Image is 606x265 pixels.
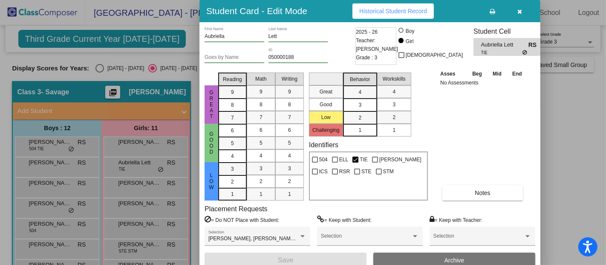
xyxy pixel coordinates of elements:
[473,27,548,35] h3: Student Cell
[231,178,234,186] span: 2
[339,154,348,165] span: ELL
[231,88,234,96] span: 9
[358,88,361,96] span: 4
[206,6,307,16] h3: Student Card - Edit Mode
[430,215,482,224] label: = Keep with Teacher:
[205,205,268,213] label: Placement Requests
[405,27,415,35] div: Boy
[339,166,350,177] span: RSR
[392,114,395,121] span: 2
[488,69,507,79] th: Mid
[231,140,234,147] span: 5
[260,88,263,96] span: 9
[208,236,340,242] span: [PERSON_NAME], [PERSON_NAME], [PERSON_NAME]
[392,101,395,108] span: 3
[231,190,234,198] span: 1
[260,152,263,160] span: 4
[475,189,491,196] span: Notes
[288,152,291,160] span: 4
[288,126,291,134] span: 6
[208,90,215,119] span: Great
[358,126,361,134] span: 1
[288,139,291,147] span: 5
[438,69,467,79] th: Asses
[268,55,328,61] input: Enter ID
[392,126,395,134] span: 1
[208,172,215,190] span: Low
[223,76,242,83] span: Reading
[359,8,427,15] span: Historical Student Record
[444,257,465,264] span: Archive
[288,101,291,108] span: 8
[438,79,528,87] td: No Assessments
[442,185,523,201] button: Notes
[467,69,487,79] th: Beg
[360,154,368,165] span: TIE
[231,114,234,122] span: 7
[231,165,234,173] span: 3
[260,126,263,134] span: 6
[205,215,279,224] label: = Do NOT Place with Student:
[205,55,264,61] input: goes by name
[481,41,528,50] span: Aubriella Lett
[405,38,414,45] div: Girl
[208,131,215,155] span: Good
[507,69,527,79] th: End
[260,165,263,172] span: 3
[350,76,370,83] span: Behavior
[356,53,377,62] span: Grade : 3
[319,166,328,177] span: ICS
[352,3,434,19] button: Historical Student Record
[379,154,421,165] span: [PERSON_NAME]
[358,114,361,122] span: 2
[260,178,263,185] span: 2
[528,41,540,50] span: RS
[383,166,394,177] span: STM
[288,88,291,96] span: 9
[231,152,234,160] span: 4
[282,75,297,83] span: Writing
[356,28,378,36] span: 2025 - 26
[288,114,291,121] span: 7
[231,101,234,109] span: 8
[361,166,371,177] span: STE
[481,50,522,56] span: TIE
[358,101,361,109] span: 3
[356,36,398,53] span: Teacher: [PERSON_NAME]
[288,190,291,198] span: 1
[288,178,291,185] span: 2
[260,114,263,121] span: 7
[288,165,291,172] span: 3
[231,127,234,134] span: 6
[260,139,263,147] span: 5
[319,154,328,165] span: 504
[392,88,395,96] span: 4
[309,141,338,149] label: Identifiers
[260,101,263,108] span: 8
[260,190,263,198] span: 1
[255,75,267,83] span: Math
[278,256,293,264] span: Save
[317,215,372,224] label: = Keep with Student:
[383,75,406,83] span: Workskills
[406,50,463,60] span: [DEMOGRAPHIC_DATA]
